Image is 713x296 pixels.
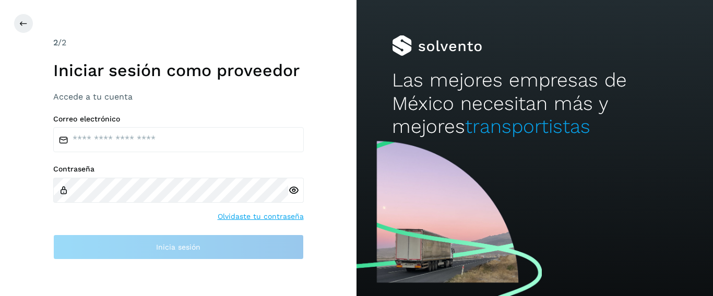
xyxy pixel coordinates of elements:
[218,211,304,222] a: Olvidaste tu contraseña
[392,69,677,138] h2: Las mejores empresas de México necesitan más y mejores
[465,115,590,138] span: transportistas
[53,165,304,174] label: Contraseña
[53,36,304,49] div: /2
[156,243,200,251] span: Inicia sesión
[53,235,304,260] button: Inicia sesión
[53,60,304,80] h1: Iniciar sesión como proveedor
[53,92,304,102] h3: Accede a tu cuenta
[53,38,58,47] span: 2
[53,115,304,124] label: Correo electrónico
